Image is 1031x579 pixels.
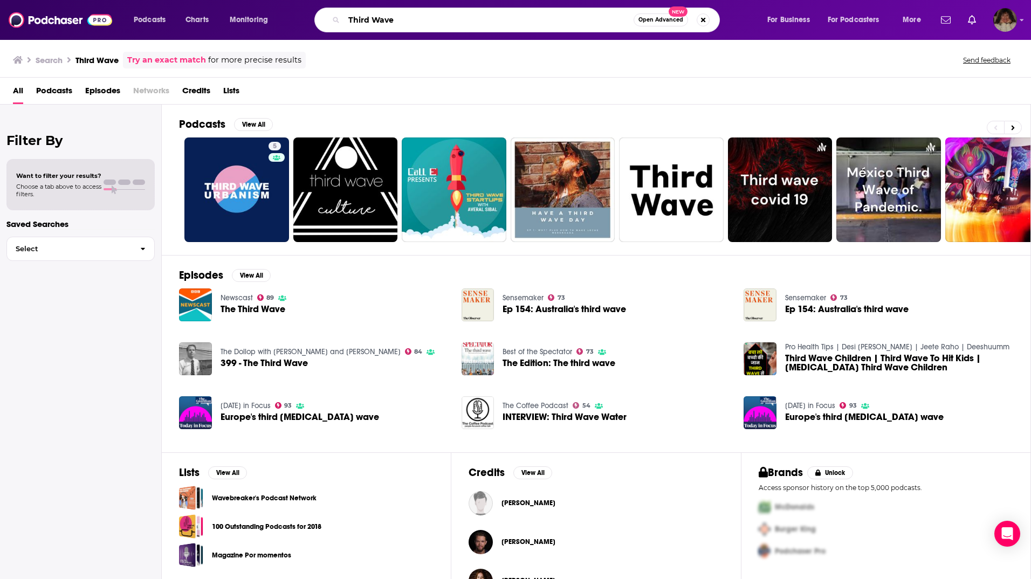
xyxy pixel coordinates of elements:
[179,118,225,131] h2: Podcasts
[993,8,1017,32] button: Show profile menu
[785,401,835,410] a: Today in Focus
[179,543,203,567] a: Magazine Por momentos
[785,293,826,302] a: Sensemaker
[964,11,980,29] a: Show notifications dropdown
[126,11,180,29] button: open menu
[222,11,282,29] button: open menu
[993,8,1017,32] span: Logged in as angelport
[179,514,203,539] span: 100 Outstanding Podcasts for 2018
[785,305,909,314] a: Ep 154: Australia's third wave
[634,13,688,26] button: Open AdvancedNew
[785,354,1013,372] a: Third Wave Children | Third Wave To Hit Kids | Covid Third Wave Children
[179,486,203,510] a: Wavebreaker's Podcast Network
[6,237,155,261] button: Select
[760,11,823,29] button: open menu
[9,10,112,30] img: Podchaser - Follow, Share and Rate Podcasts
[221,347,401,356] a: The Dollop with Dave Anthony and Gareth Reynolds
[501,499,555,507] span: [PERSON_NAME]
[344,11,634,29] input: Search podcasts, credits, & more...
[937,11,955,29] a: Show notifications dropdown
[179,466,247,479] a: ListsView All
[75,55,119,65] h3: Third Wave
[221,359,308,368] a: 399 - The Third Wave
[269,142,281,150] a: 5
[469,491,493,515] img: Paul F. Austin
[785,412,944,422] span: Europe's third [MEDICAL_DATA] wave
[16,172,101,180] span: Want to filter your results?
[221,401,271,410] a: Today in Focus
[85,82,120,104] a: Episodes
[185,12,209,27] span: Charts
[994,521,1020,547] div: Open Intercom Messenger
[895,11,934,29] button: open menu
[36,82,72,104] a: Podcasts
[573,402,590,409] a: 54
[586,349,594,354] span: 73
[182,82,210,104] a: Credits
[503,293,544,302] a: Sensemaker
[582,403,590,408] span: 54
[744,288,776,321] img: Ep 154: Australia's third wave
[234,118,273,131] button: View All
[212,549,291,561] a: Magazine Por momentos
[212,492,317,504] a: Wavebreaker's Podcast Network
[469,466,505,479] h2: Credits
[513,466,552,479] button: View All
[223,82,239,104] a: Lists
[669,6,688,17] span: New
[744,342,776,375] img: Third Wave Children | Third Wave To Hit Kids | Covid Third Wave Children
[503,305,626,314] a: Ep 154: Australia's third wave
[775,547,826,556] span: Podchaser Pro
[179,396,212,429] a: Europe's third Covid wave
[503,412,627,422] a: INTERVIEW: Third Wave Water
[36,55,63,65] h3: Search
[469,530,493,554] img: Paul Austin
[414,349,422,354] span: 84
[266,295,274,300] span: 89
[849,403,857,408] span: 93
[744,396,776,429] a: Europe's third Covid wave
[576,348,594,355] a: 73
[6,133,155,148] h2: Filter By
[462,288,494,321] img: Ep 154: Australia's third wave
[179,288,212,321] a: The Third Wave
[767,12,810,27] span: For Business
[503,401,568,410] a: The Coffee Podcast
[503,347,572,356] a: Best of the Spectator
[754,518,775,540] img: Second Pro Logo
[232,269,271,282] button: View All
[638,17,683,23] span: Open Advanced
[275,402,292,409] a: 93
[821,11,895,29] button: open menu
[462,342,494,375] a: The Edition: The third wave
[960,56,1014,65] button: Send feedback
[754,540,775,562] img: Third Pro Logo
[501,537,555,546] span: [PERSON_NAME]
[257,294,274,301] a: 89
[179,466,200,479] h2: Lists
[759,484,1013,492] p: Access sponsor history on the top 5,000 podcasts.
[208,54,301,66] span: for more precise results
[462,396,494,429] img: INTERVIEW: Third Wave Water
[230,12,268,27] span: Monitoring
[501,499,555,507] a: Paul F. Austin
[133,82,169,104] span: Networks
[503,359,615,368] span: The Edition: The third wave
[221,412,379,422] a: Europe's third Covid wave
[179,268,271,282] a: EpisodesView All
[469,525,723,559] button: Paul AustinPaul Austin
[184,137,289,242] a: 5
